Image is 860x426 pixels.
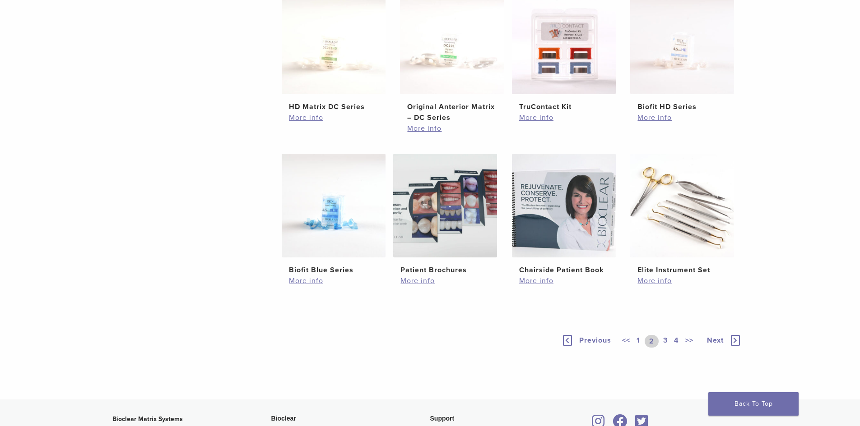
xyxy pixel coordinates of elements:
[637,275,727,286] a: More info
[630,154,735,275] a: Elite Instrument SetElite Instrument Set
[661,335,669,348] a: 3
[519,112,609,123] a: More info
[289,101,378,112] h2: HD Matrix DC Series
[281,154,386,275] a: Biofit Blue SeriesBiofit Blue Series
[112,415,183,423] strong: Bioclear Matrix Systems
[430,415,455,422] span: Support
[683,335,695,348] a: >>
[511,154,617,275] a: Chairside Patient BookChairside Patient Book
[707,336,724,345] span: Next
[393,154,497,257] img: Patient Brochures
[579,336,611,345] span: Previous
[407,101,497,123] h2: Original Anterior Matrix – DC Series
[400,275,490,286] a: More info
[620,335,632,348] a: <<
[289,112,378,123] a: More info
[400,265,490,275] h2: Patient Brochures
[630,154,734,257] img: Elite Instrument Set
[519,101,609,112] h2: TruContact Kit
[645,335,659,348] a: 2
[282,154,386,257] img: Biofit Blue Series
[672,335,681,348] a: 4
[519,275,609,286] a: More info
[637,101,727,112] h2: Biofit HD Series
[635,335,642,348] a: 1
[271,415,296,422] span: Bioclear
[519,265,609,275] h2: Chairside Patient Book
[637,112,727,123] a: More info
[393,154,498,275] a: Patient BrochuresPatient Brochures
[512,154,616,257] img: Chairside Patient Book
[289,275,378,286] a: More info
[407,123,497,134] a: More info
[708,392,799,416] a: Back To Top
[289,265,378,275] h2: Biofit Blue Series
[637,265,727,275] h2: Elite Instrument Set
